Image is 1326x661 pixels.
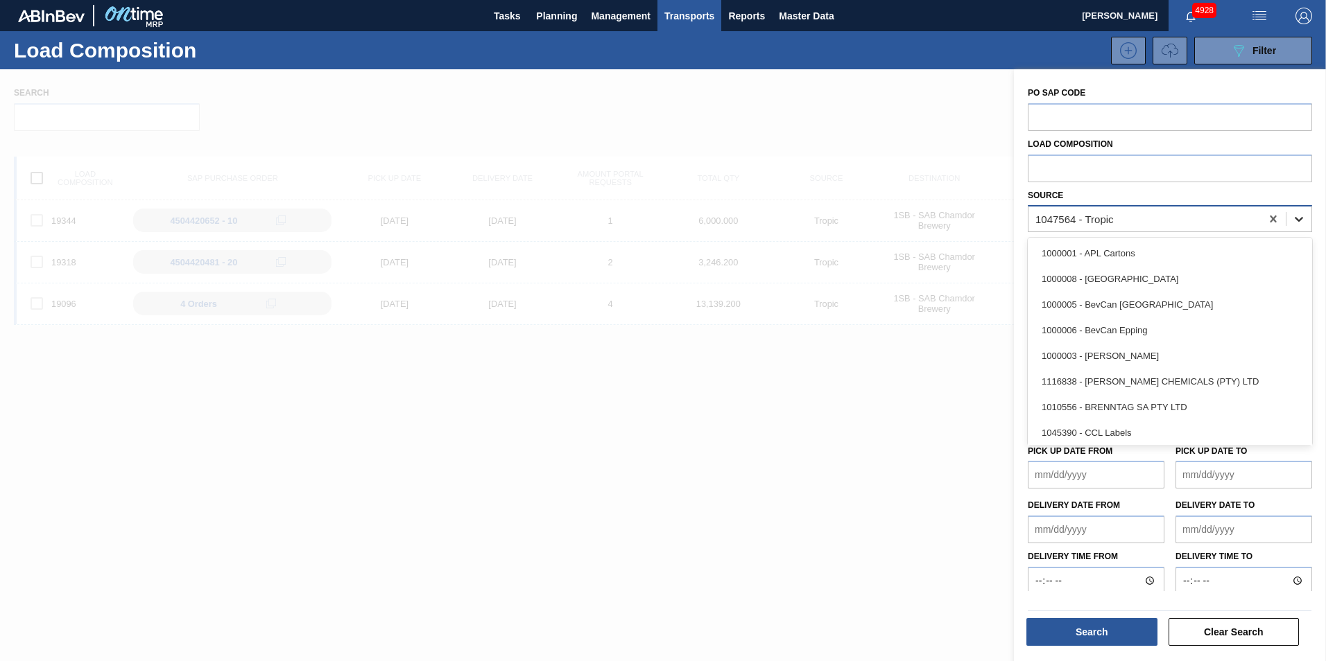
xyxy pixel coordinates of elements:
span: Management [591,8,651,24]
button: Notifications [1169,6,1213,26]
div: 1047564 - Tropic [1035,213,1114,225]
button: Search [1026,618,1157,646]
label: Pick up Date from [1028,446,1112,456]
img: TNhmsLtSVTkK8tSr43FrP2fwEKptu5GPRR3wAAAABJRU5ErkJggg== [18,10,85,22]
div: Request volume [1146,37,1187,64]
div: 1000006 - BevCan Epping [1028,317,1312,343]
label: Delivery time to [1176,547,1312,567]
span: Transports [664,8,714,24]
label: PO SAP Code [1028,88,1085,98]
button: UploadTransport Information [1153,37,1187,64]
img: userActions [1251,8,1268,24]
label: Pick up Date to [1176,446,1247,456]
input: mm/dd/yyyy [1028,515,1164,543]
div: 1000003 - [PERSON_NAME] [1028,343,1312,369]
button: Clear Search [1169,618,1300,646]
label: Load composition [1028,139,1113,149]
span: Planning [536,8,577,24]
span: Filter [1252,45,1276,56]
label: Delivery date from [1028,500,1120,510]
label: Delivery date to [1176,500,1255,510]
span: Tasks [492,8,522,24]
input: mm/dd/yyyy [1176,461,1312,488]
button: Filter [1194,37,1312,64]
div: 1010556 - BRENNTAG SA PTY LTD [1028,394,1312,420]
img: Logout [1295,8,1312,24]
div: 1045390 - CCL Labels [1028,420,1312,446]
span: Master Data [779,8,834,24]
h1: Load Composition [14,42,243,58]
div: 1000008 - [GEOGRAPHIC_DATA] [1028,266,1312,292]
div: 1000005 - BevCan [GEOGRAPHIC_DATA] [1028,292,1312,317]
span: Reports [728,8,765,24]
div: New Load Composition [1104,37,1146,64]
label: Source [1028,191,1063,200]
div: 1116838 - [PERSON_NAME] CHEMICALS (PTY) LTD [1028,369,1312,394]
label: Delivery time from [1028,547,1164,567]
span: 4928 [1192,3,1216,18]
input: mm/dd/yyyy [1176,515,1312,543]
div: 1000001 - APL Cartons [1028,240,1312,266]
input: mm/dd/yyyy [1028,461,1164,488]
